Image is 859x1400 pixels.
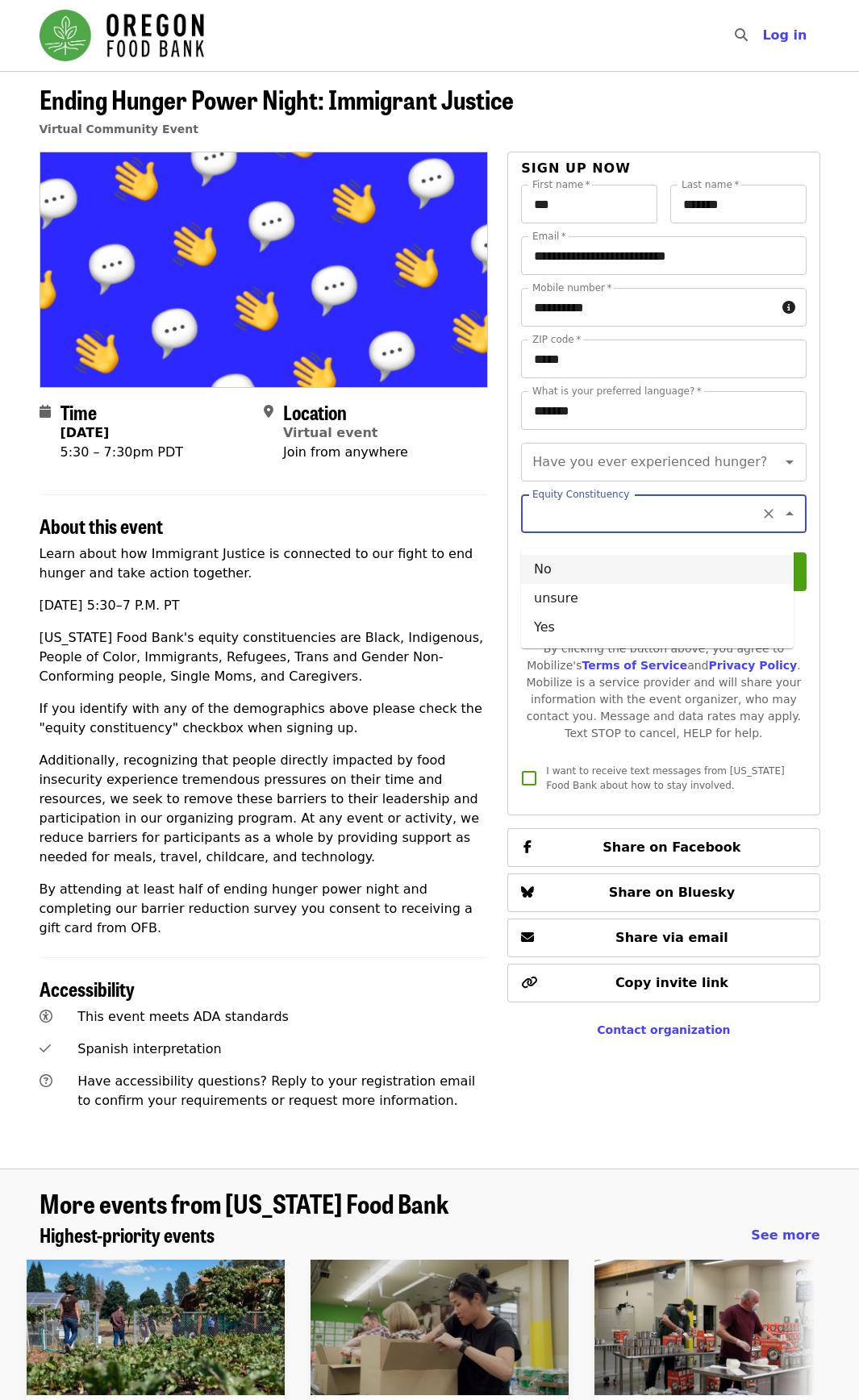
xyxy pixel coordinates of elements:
button: Copy invite link [507,964,819,1002]
label: Equity Constituency [532,490,629,499]
a: See more [751,1226,819,1245]
span: About this event [40,511,163,540]
img: Oct/Nov/Dec - Portland: Repack/Sort (age 16+) organized by Oregon Food Bank [594,1260,853,1395]
p: Additionally, recognizing that people directly impacted by food insecurity experience tremendous ... [40,751,489,867]
span: Share via email [615,930,728,945]
div: By clicking the button above, you agree to Mobilize's and . Mobilize is a service provider and wi... [521,640,806,742]
span: Copy invite link [615,975,728,990]
a: Privacy Policy [708,659,797,672]
button: Share on Facebook [507,828,819,867]
a: Virtual Community Event [40,123,198,135]
span: I want to receive text messages from [US_STATE] Food Bank about how to stay involved. [546,765,784,791]
label: Email [532,231,566,241]
span: Ending Hunger Power Night: Immigrant Justice [40,80,514,118]
label: Last name [682,180,739,190]
p: If you identify with any of the demographics above please check the "equity constituency" checkbo... [40,699,489,738]
input: First name [521,185,657,223]
p: Learn about how Immigrant Justice is connected to our fight to end hunger and take action together. [40,544,489,583]
button: Open [778,451,801,473]
i: universal-access icon [40,1009,52,1024]
input: Search [757,16,770,55]
label: What is your preferred language? [532,386,702,396]
p: By attending at least half of ending hunger power night and completing our barrier reduction surv... [40,880,489,938]
strong: [DATE] [60,425,110,440]
a: Highest-priority events [40,1223,215,1247]
label: First name [532,180,590,190]
li: unsure [521,584,794,613]
span: Highest-priority events [40,1220,215,1248]
span: Share on Facebook [603,840,740,855]
label: ZIP code [532,335,581,344]
span: This event meets ADA standards [77,1009,289,1024]
i: circle-info icon [782,300,795,315]
i: calendar icon [40,404,51,419]
button: Log in [749,19,819,52]
button: Share via email [507,919,819,957]
span: Accessibility [40,974,135,1002]
button: Close [778,502,801,525]
span: Location [283,398,347,426]
span: Sign up now [521,160,631,176]
a: Contact organization [597,1023,730,1036]
label: Mobile number [532,283,611,293]
input: ZIP code [521,340,806,378]
i: question-circle icon [40,1073,52,1089]
div: 5:30 – 7:30pm PDT [60,443,184,462]
span: More events from [US_STATE] Food Bank [40,1184,448,1222]
input: Email [521,236,806,275]
input: Last name [670,185,807,223]
p: [DATE] 5:30–7 P.M. PT [40,596,489,615]
button: Share on Bluesky [507,873,819,912]
span: Share on Bluesky [609,885,736,900]
img: Ending Hunger Power Night: Immigrant Justice organized by Oregon Food Bank [40,152,488,386]
a: Virtual event [283,425,378,440]
a: Terms of Service [582,659,687,672]
span: Log in [762,27,807,43]
img: Portland Dig In!: Eastside Learning Garden (all ages) - Aug/Sept/Oct organized by Oregon Food Bank [27,1260,285,1395]
p: [US_STATE] Food Bank's equity constituencies are Black, Indigenous, People of Color, Immigrants, ... [40,628,489,686]
button: Clear [757,502,780,525]
li: No [521,555,794,584]
input: What is your preferred language? [521,391,806,430]
img: Oregon Food Bank - Home [40,10,204,61]
i: check icon [40,1041,51,1056]
div: Highest-priority events [27,1223,833,1247]
i: search icon [735,27,748,43]
span: See more [751,1227,819,1243]
i: map-marker-alt icon [264,404,273,419]
input: Mobile number [521,288,775,327]
div: Spanish interpretation [77,1040,488,1059]
span: Time [60,398,97,426]
li: Yes [521,613,794,642]
span: Have accessibility questions? Reply to your registration email to confirm your requirements or re... [77,1073,475,1108]
img: Oct/Nov/Dec - Portland: Repack/Sort (age 8+) organized by Oregon Food Bank [311,1260,569,1395]
span: Join from anywhere [283,444,408,460]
